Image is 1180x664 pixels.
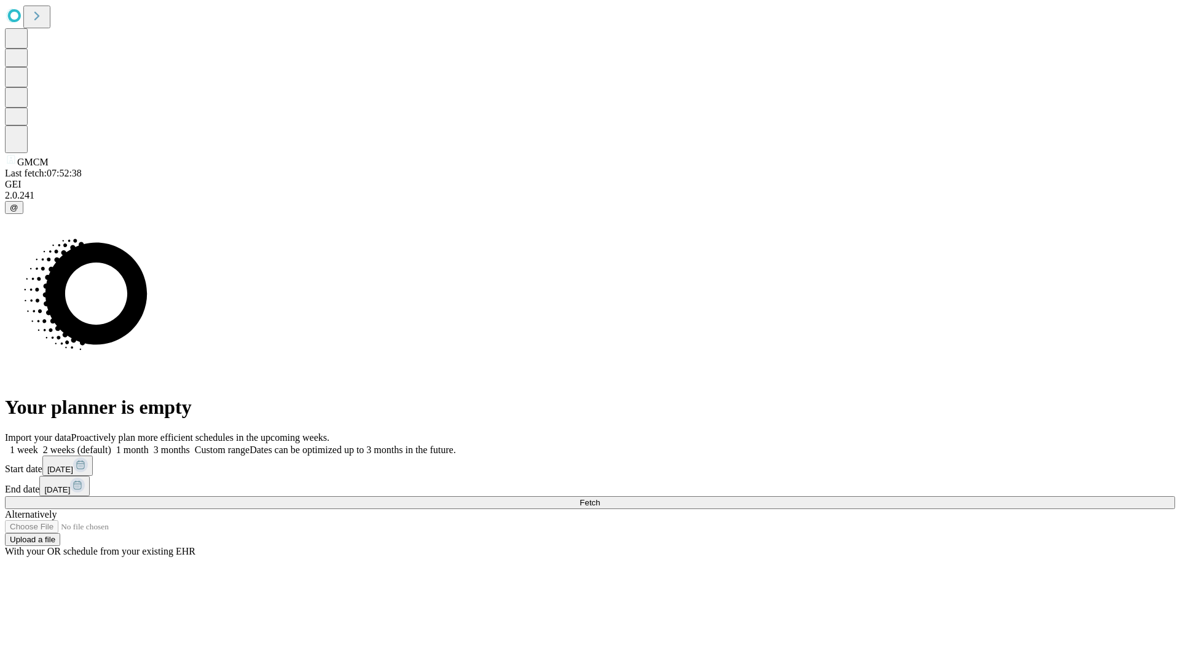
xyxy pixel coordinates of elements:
[580,498,600,507] span: Fetch
[5,179,1175,190] div: GEI
[10,445,38,455] span: 1 week
[42,456,93,476] button: [DATE]
[5,456,1175,476] div: Start date
[44,485,70,494] span: [DATE]
[47,465,73,474] span: [DATE]
[5,533,60,546] button: Upload a file
[71,432,329,443] span: Proactively plan more efficient schedules in the upcoming weeks.
[5,201,23,214] button: @
[17,157,49,167] span: GMCM
[154,445,190,455] span: 3 months
[250,445,455,455] span: Dates can be optimized up to 3 months in the future.
[5,396,1175,419] h1: Your planner is empty
[195,445,250,455] span: Custom range
[5,476,1175,496] div: End date
[5,546,195,556] span: With your OR schedule from your existing EHR
[116,445,149,455] span: 1 month
[5,190,1175,201] div: 2.0.241
[43,445,111,455] span: 2 weeks (default)
[39,476,90,496] button: [DATE]
[10,203,18,212] span: @
[5,168,82,178] span: Last fetch: 07:52:38
[5,432,71,443] span: Import your data
[5,496,1175,509] button: Fetch
[5,509,57,520] span: Alternatively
